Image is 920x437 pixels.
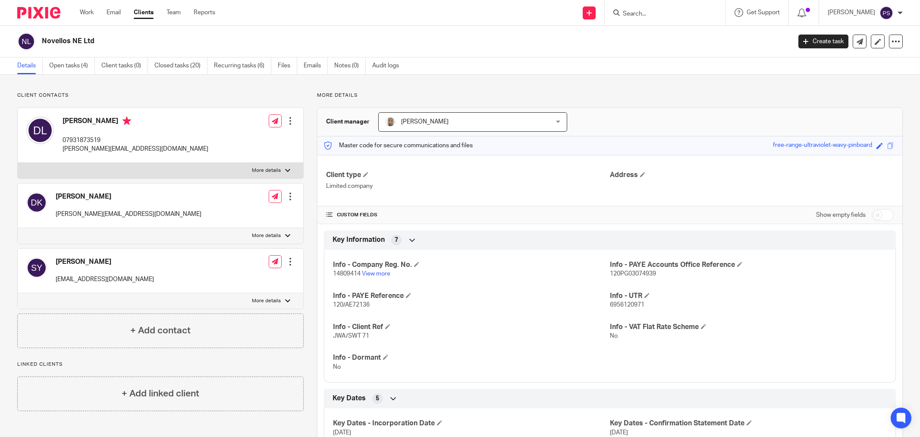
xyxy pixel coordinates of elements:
[194,8,215,17] a: Reports
[372,57,405,74] a: Audit logs
[17,32,35,51] img: svg%3E
[376,394,379,403] span: 5
[17,57,43,74] a: Details
[56,275,154,284] p: [EMAIL_ADDRESS][DOMAIN_NAME]
[278,57,297,74] a: Files
[122,117,131,125] i: Primary
[130,324,191,337] h4: + Add contact
[610,323,887,332] h4: Info - VAT Flat Rate Scheme
[333,333,369,339] span: JWA/SWT 71
[395,236,398,244] span: 7
[49,57,95,74] a: Open tasks (4)
[63,117,208,127] h4: [PERSON_NAME]
[107,8,121,17] a: Email
[134,8,154,17] a: Clients
[610,333,618,339] span: No
[333,235,385,244] span: Key Information
[773,141,872,151] div: free-range-ultraviolet-wavy-pinboard
[326,171,610,180] h4: Client type
[385,117,396,127] img: Sara%20Zdj%C4%99cie%20.jpg
[333,291,610,301] h4: Info - PAYE Reference
[214,57,271,74] a: Recurring tasks (6)
[333,430,351,436] span: [DATE]
[333,302,370,308] span: 120/AE72136
[610,291,887,301] h4: Info - UTR
[816,211,866,219] label: Show empty fields
[362,271,390,277] a: View more
[63,136,208,145] p: 07931873519
[333,323,610,332] h4: Info - Client Ref
[610,260,887,269] h4: Info - PAYE Accounts Office Reference
[401,119,449,125] span: [PERSON_NAME]
[747,9,780,16] span: Get Support
[610,302,644,308] span: 6956120971
[326,182,610,190] p: Limited company
[317,92,903,99] p: More details
[326,212,610,218] h4: CUSTOM FIELDS
[333,271,361,277] span: 14809414
[326,117,370,126] h3: Client manager
[17,7,60,19] img: Pixie
[26,192,47,213] img: svg%3E
[42,37,637,46] h2: Novellos NE Ltd
[252,298,281,304] p: More details
[101,57,148,74] a: Client tasks (0)
[333,260,610,269] h4: Info - Company Reg. No.
[610,419,887,428] h4: Key Dates - Confirmation Statement Date
[334,57,366,74] a: Notes (0)
[122,387,199,400] h4: + Add linked client
[333,394,366,403] span: Key Dates
[56,257,154,266] h4: [PERSON_NAME]
[798,35,848,48] a: Create task
[333,353,610,362] h4: Info - Dormant
[166,8,181,17] a: Team
[63,145,208,153] p: [PERSON_NAME][EMAIL_ADDRESS][DOMAIN_NAME]
[17,361,304,368] p: Linked clients
[252,167,281,174] p: More details
[324,141,473,150] p: Master code for secure communications and files
[252,232,281,239] p: More details
[610,430,628,436] span: [DATE]
[26,257,47,278] img: svg%3E
[80,8,94,17] a: Work
[610,171,894,180] h4: Address
[154,57,207,74] a: Closed tasks (20)
[304,57,328,74] a: Emails
[26,117,54,144] img: svg%3E
[610,271,656,277] span: 120PG03074939
[56,210,201,218] p: [PERSON_NAME][EMAIL_ADDRESS][DOMAIN_NAME]
[879,6,893,20] img: svg%3E
[333,419,610,428] h4: Key Dates - Incorporation Date
[333,364,341,370] span: No
[17,92,304,99] p: Client contacts
[828,8,875,17] p: [PERSON_NAME]
[622,10,700,18] input: Search
[56,192,201,201] h4: [PERSON_NAME]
